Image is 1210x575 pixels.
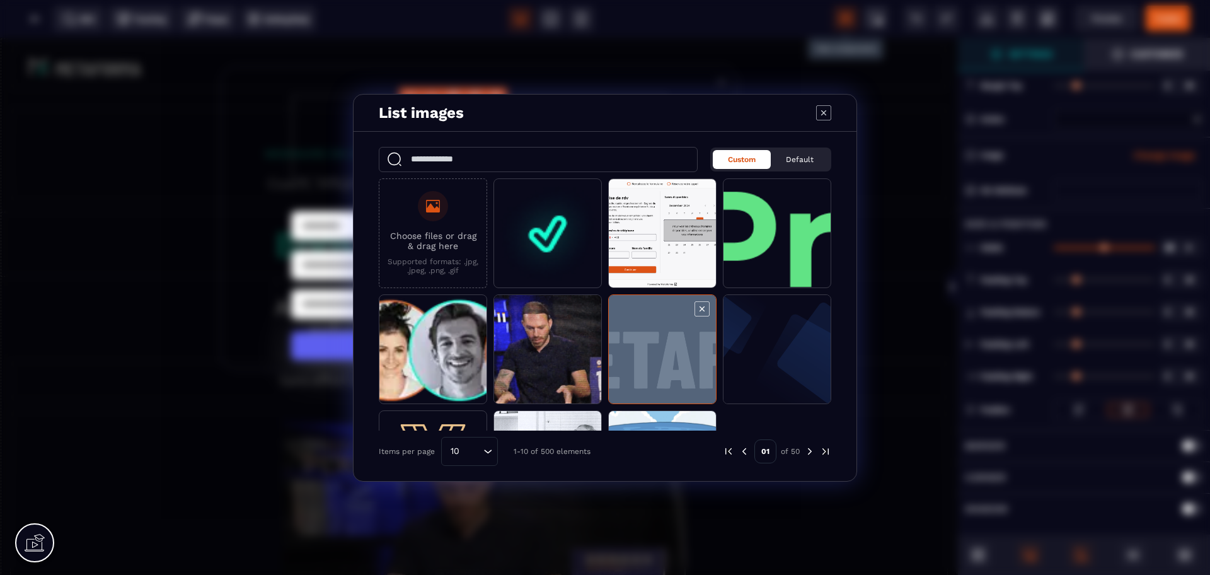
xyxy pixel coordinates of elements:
a: Close [712,34,732,54]
p: Items per page [379,447,435,456]
button: ENVOYER LA DEMANDE [291,294,667,322]
span: Default [786,155,814,164]
img: svg+xml;base64,PHN2ZyB4bWxucz0iaHR0cDovL3d3dy53My5vcmcvMjAwMC9zdmciIHdpZHRoPSIxMDAiIHZpZXdCb3g9Ij... [447,67,510,130]
h4: List images [379,104,464,122]
img: prev [739,446,750,457]
img: next [804,446,815,457]
span: 10 [446,444,464,458]
p: Supported formats: .jpg, .jpeg, .png, .gif [386,257,480,275]
p: 01 [754,439,776,463]
p: 1-10 of 500 elements [514,447,591,456]
input: Search for option [464,444,480,458]
span: Custom [728,155,756,164]
img: next [820,446,831,457]
p: Choose files or drag & drag here [386,231,480,251]
p: of 50 [781,446,800,456]
img: prev [723,446,734,457]
div: Search for option [441,437,498,466]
